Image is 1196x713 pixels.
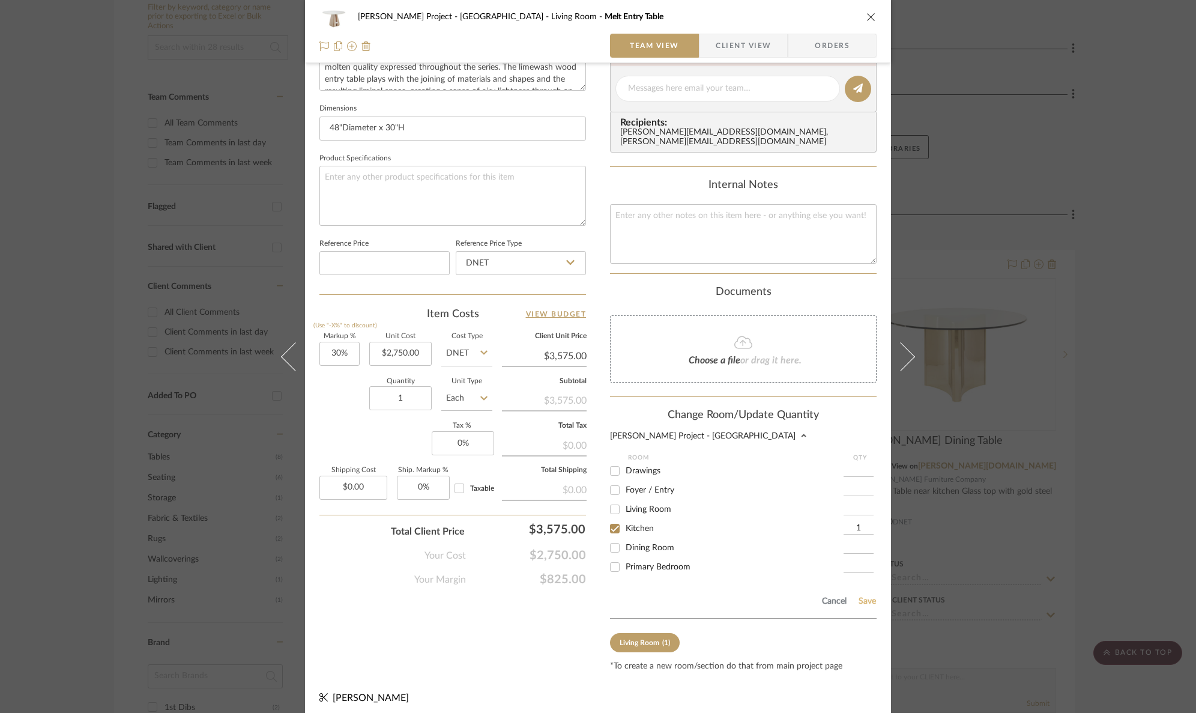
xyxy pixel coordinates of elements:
[626,486,674,494] span: Foyer / Entry
[333,693,409,703] span: [PERSON_NAME]
[441,333,492,339] label: Cost Type
[319,307,586,321] div: Item Costs
[502,434,587,455] div: $0.00
[626,524,654,533] span: Kitchen
[391,524,465,539] span: Total Client Price
[610,662,877,672] div: *To create a new room/section do that from main project page
[319,241,369,247] label: Reference Price
[802,34,863,58] span: Orders
[866,11,877,22] button: close
[358,13,551,21] span: [PERSON_NAME] Project - [GEOGRAPHIC_DATA]
[626,544,674,552] span: Dining Room
[456,241,522,247] label: Reference Price Type
[626,467,660,475] span: Drawings
[628,455,844,461] div: Room
[620,639,659,647] div: Living Room
[610,432,796,440] div: [PERSON_NAME] Project - [GEOGRAPHIC_DATA]
[466,548,586,563] span: $2,750.00
[716,34,771,58] span: Client View
[424,548,466,563] span: Your Cost
[844,455,877,461] div: QTY
[319,156,391,162] label: Product Specifications
[319,106,357,112] label: Dimensions
[610,179,877,192] div: Internal Notes
[397,467,450,473] label: Ship. Markup %
[414,572,466,587] span: Your Margin
[471,517,591,541] div: $3,575.00
[551,13,605,21] span: Living Room
[466,572,586,587] span: $825.00
[630,34,679,58] span: Team View
[432,423,492,429] label: Tax %
[620,117,871,128] span: Recipients:
[626,505,671,514] span: Living Room
[502,389,587,410] div: $3,575.00
[319,117,586,141] input: Enter the dimensions of this item
[858,596,877,606] button: Save
[502,333,587,339] label: Client Unit Price
[319,333,360,339] label: Markup %
[626,563,690,571] span: Primary Bedroom
[610,286,877,299] div: Documents
[605,13,663,21] span: Melt Entry Table
[441,378,492,384] label: Unit Type
[470,485,494,492] span: Taxable
[502,378,587,384] label: Subtotal
[662,639,670,647] div: (1)
[821,596,847,606] button: Cancel
[740,356,802,365] span: or drag it here.
[361,41,371,51] img: Remove from project
[319,467,387,473] label: Shipping Cost
[610,409,877,422] div: Change Room/Update Quantity
[502,423,587,429] label: Total Tax
[369,378,432,384] label: Quantity
[319,5,348,29] img: 58c6877c-d690-4bd6-8852-1d3a441ded3e_48x40.jpg
[502,478,587,500] div: $0.00
[526,307,587,321] a: View Budget
[502,467,587,473] label: Total Shipping
[620,128,871,147] div: [PERSON_NAME][EMAIL_ADDRESS][DOMAIN_NAME] , [PERSON_NAME][EMAIL_ADDRESS][DOMAIN_NAME]
[689,356,740,365] span: Choose a file
[369,333,432,339] label: Unit Cost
